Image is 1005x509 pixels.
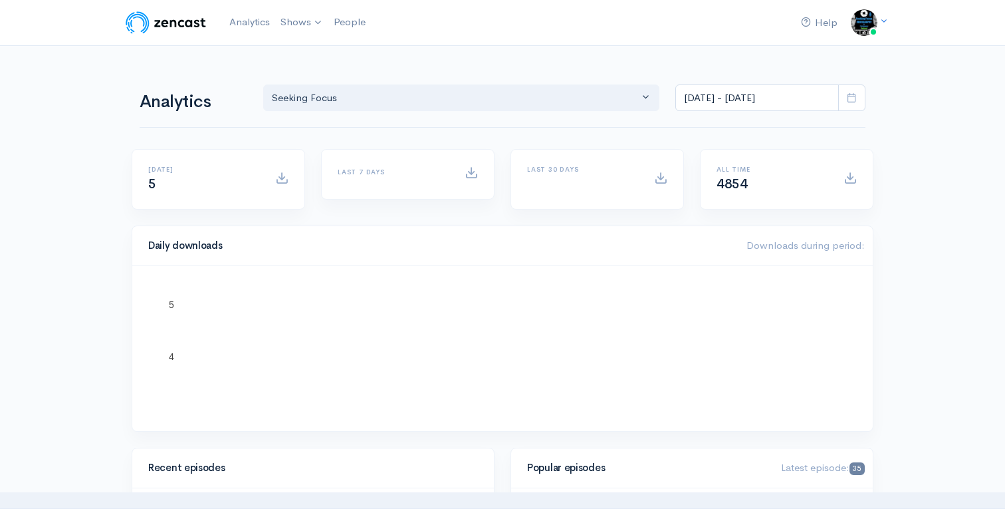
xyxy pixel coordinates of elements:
h6: Last 30 days [527,166,638,173]
a: Help [796,9,843,37]
text: 4 [169,351,174,361]
span: 4854 [717,176,747,192]
span: Latest episode: [781,461,865,474]
h4: Daily downloads [148,240,730,252]
span: 5 [148,176,156,192]
iframe: gist-messenger-bubble-iframe [960,464,992,496]
a: Shows [275,8,328,37]
img: ZenCast Logo [124,9,208,36]
h6: [DATE] [148,166,259,173]
span: Downloads during period: [746,239,865,252]
input: analytics date range selector [675,85,839,112]
a: Analytics [224,8,275,37]
h6: All time [717,166,828,173]
h1: Analytics [140,92,247,112]
h4: Recent episodes [148,462,470,474]
div: Seeking Focus [272,90,639,106]
img: ... [851,9,877,36]
h6: Last 7 days [338,168,449,176]
span: 35 [849,462,865,475]
button: Seeking Focus [263,85,659,112]
text: 5 [169,299,174,309]
a: People [328,8,371,37]
svg: A chart. [148,282,857,415]
h4: Popular episodes [527,462,765,474]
